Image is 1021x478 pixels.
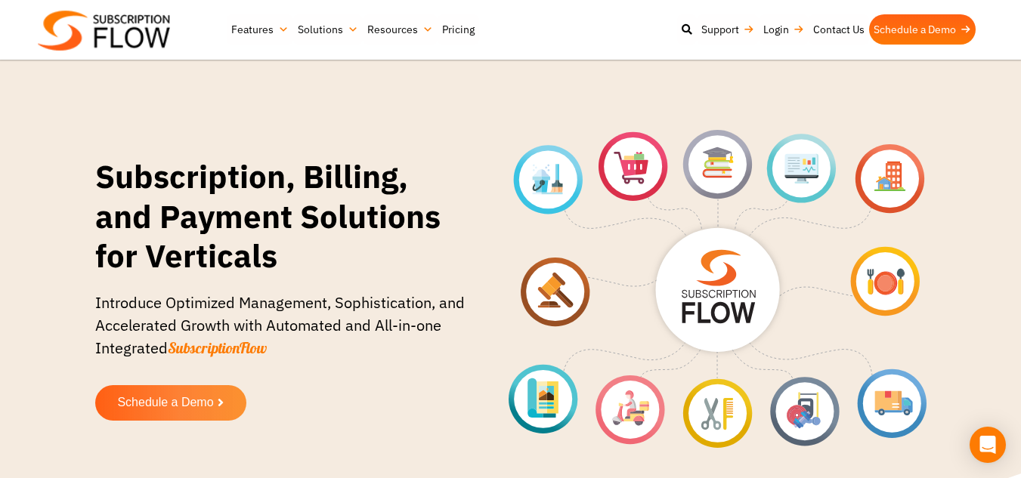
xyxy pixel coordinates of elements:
img: Industries-banner [509,130,927,448]
span: SubscriptionFlow [168,338,267,357]
span: Schedule a Demo [117,396,213,409]
a: Schedule a Demo [869,14,976,45]
img: Subscriptionflow [38,11,170,51]
a: Support [697,14,759,45]
a: Schedule a Demo [95,385,246,421]
a: Features [227,14,293,45]
a: Resources [363,14,438,45]
a: Login [759,14,809,45]
a: Solutions [293,14,363,45]
a: Contact Us [809,14,869,45]
a: Pricing [438,14,479,45]
p: Introduce Optimized Management, Sophistication, and Accelerated Growth with Automated and All-in-... [95,291,472,375]
div: Open Intercom Messenger [970,427,1006,463]
h1: Subscription, Billing, and Payment Solutions for Verticals [95,157,472,276]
